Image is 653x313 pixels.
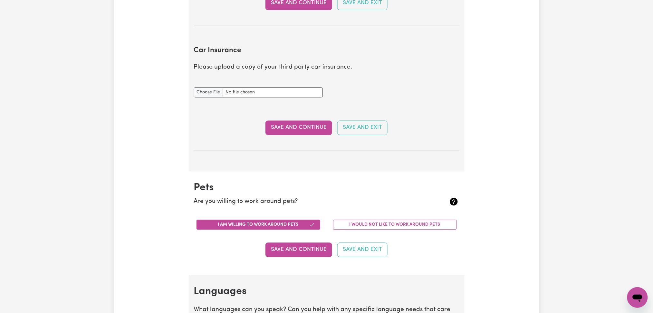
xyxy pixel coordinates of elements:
p: Are you willing to work around pets? [194,197,415,207]
h2: Languages [194,286,459,298]
button: Save and Exit [337,243,388,257]
button: I am willing to work around pets [197,220,320,230]
button: I would not like to work around pets [333,220,457,230]
p: Please upload a copy of your third party car insurance. [194,63,459,72]
button: Save and Continue [265,243,332,257]
h2: Pets [194,182,459,194]
iframe: Button to launch messaging window [627,287,648,308]
button: Save and Exit [337,121,388,135]
h2: Car Insurance [194,47,459,55]
button: Save and Continue [265,121,332,135]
